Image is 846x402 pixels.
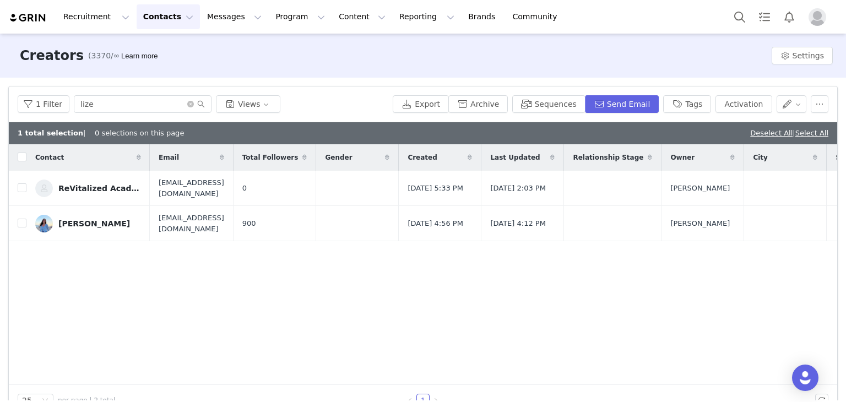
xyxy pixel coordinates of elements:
[448,95,508,113] button: Archive
[408,183,463,194] span: [DATE] 5:33 PM
[74,95,211,113] input: Search...
[462,4,505,29] a: Brands
[187,101,194,107] i: icon: close-circle
[715,95,772,113] button: Activation
[159,177,224,199] span: [EMAIL_ADDRESS][DOMAIN_NAME]
[408,218,463,229] span: [DATE] 4:56 PM
[137,4,200,29] button: Contacts
[200,4,268,29] button: Messages
[269,4,332,29] button: Program
[663,95,711,113] button: Tags
[88,50,123,62] span: (3370/∞)
[325,153,352,162] span: Gender
[242,183,247,194] span: 0
[490,183,545,194] span: [DATE] 2:03 PM
[750,129,793,137] a: Deselect All
[506,4,569,29] a: Community
[35,153,64,162] span: Contact
[35,215,141,232] a: [PERSON_NAME]
[159,213,224,234] span: [EMAIL_ADDRESS][DOMAIN_NAME]
[35,215,53,232] img: e585e719-a530-4f92-b884-c269040384cc.jpg
[408,153,437,162] span: Created
[393,95,449,113] button: Export
[18,129,83,137] b: 1 total selection
[35,180,53,197] img: 907492d9-25c8-4a32-bfe6-15ed515c549d--s.jpg
[585,95,659,113] button: Send Email
[777,4,801,29] button: Notifications
[670,183,730,194] span: [PERSON_NAME]
[752,4,777,29] a: Tasks
[490,218,545,229] span: [DATE] 4:12 PM
[20,46,84,66] h3: Creators
[728,4,752,29] button: Search
[35,180,141,197] a: ReVitalized Academy
[802,8,837,26] button: Profile
[216,95,280,113] button: Views
[57,4,136,29] button: Recruitment
[753,153,767,162] span: City
[772,47,833,64] button: Settings
[393,4,461,29] button: Reporting
[197,100,205,108] i: icon: search
[792,365,818,391] div: Open Intercom Messenger
[809,8,826,26] img: placeholder-profile.jpg
[512,95,585,113] button: Sequences
[18,95,69,113] button: 1 Filter
[670,218,730,229] span: [PERSON_NAME]
[159,153,179,162] span: Email
[573,153,643,162] span: Relationship Stage
[332,4,392,29] button: Content
[18,128,184,139] div: | 0 selections on this page
[490,153,540,162] span: Last Updated
[670,153,695,162] span: Owner
[58,219,130,228] div: [PERSON_NAME]
[793,129,828,137] span: |
[119,51,160,62] div: Tooltip anchor
[795,129,828,137] a: Select All
[9,13,47,23] img: grin logo
[242,218,256,229] span: 900
[58,184,141,193] div: ReVitalized Academy
[242,153,299,162] span: Total Followers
